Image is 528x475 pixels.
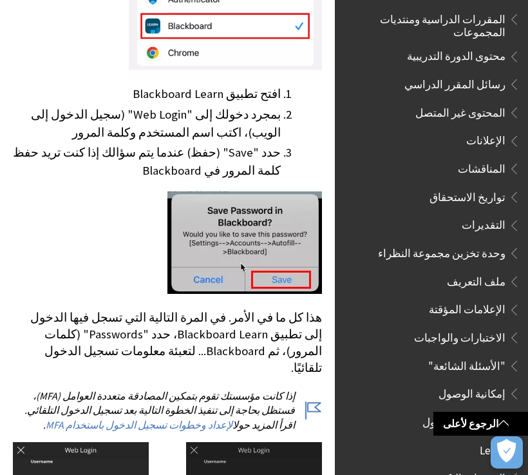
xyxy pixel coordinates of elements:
span: ملف التعريف [447,271,505,288]
span: إمكانية الوصول [438,383,505,400]
a: الإعداد وخطوات تسجيل الدخول باستخدام MFA [46,418,232,432]
span: المحتوى غير المتصل [415,102,505,119]
span: محتوى الدورة التدريبية [407,46,505,63]
span: المقررات الدراسية ومنتديات المجموعات [350,8,505,39]
span: المناقشات [458,158,505,175]
li: افتح تطبيق Blackboard Learn [13,85,281,103]
button: فتح التفضيلات [491,436,523,469]
span: وحدة تخزين مجموعة النظراء [378,242,505,260]
span: رسائل المقرر الدراسي [404,73,505,91]
li: حدد "Save" (حفظ) عندما يتم سؤالك إذا كنت تريد حفظ كلمة المرور في Blackboard [13,144,281,180]
img: iOS warning to save password [167,191,322,294]
span: معلومات المسؤول [422,411,505,429]
span: الاختبارات والواجبات [414,327,505,344]
span: التقديرات [462,215,505,232]
span: Learn [480,440,505,457]
span: "الأسئلة الشائعة" [428,355,505,373]
span: الإعلانات [466,130,505,148]
p: إذا كانت مؤسستك تقوم بتمكين المصادقة متعددة العوامل (MFA)، فستظل بحاجة إلى تنفيذ الخطوة التالية ب... [13,389,322,432]
p: هذا كل ما في الأمر. في المرة التالية التي تسجل فيها الدخول إلى تطبيق Blackboard Learn، حدد "Passw... [13,309,322,377]
span: الإعلامات المؤقتة [429,299,505,316]
a: الرجوع لأعلى [433,412,528,436]
span: تواريخ الاستحقاق [429,186,505,204]
li: بمجرد دخولك إلى "Web Login" (سجيل الدخول إلى الويب)، اكتب اسم المستخدم وكلمة المرور [13,106,281,142]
